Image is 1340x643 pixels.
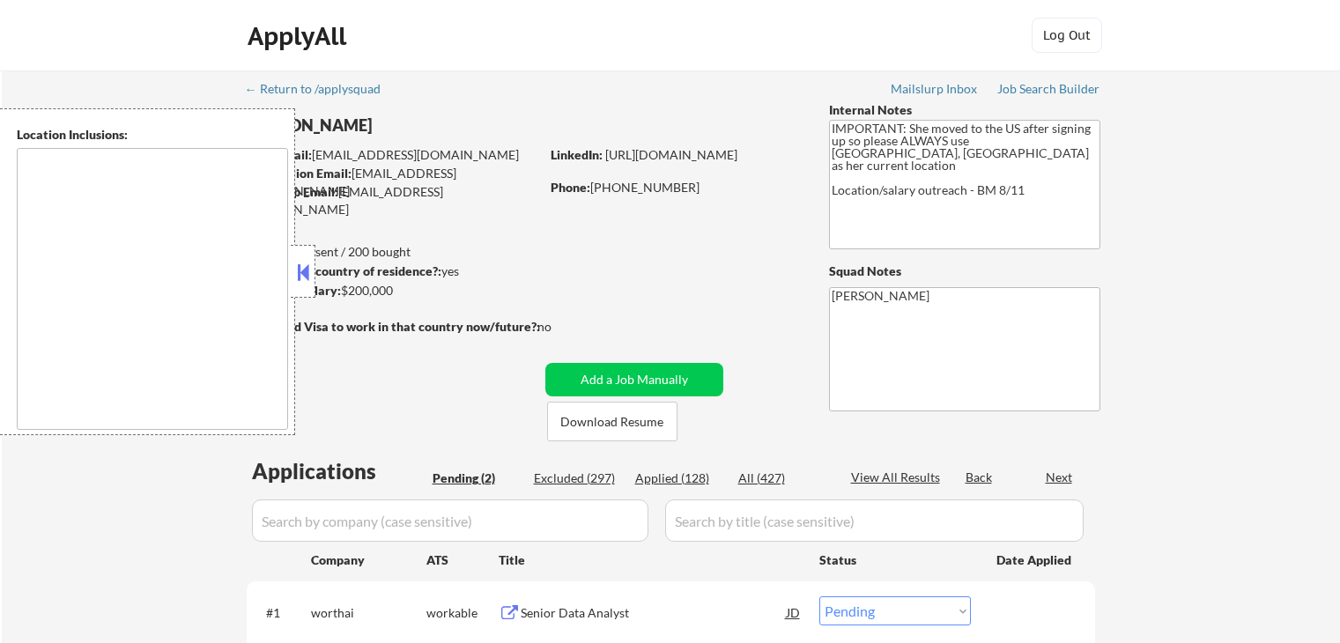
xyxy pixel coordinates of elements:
[246,263,441,278] strong: Can work in country of residence?:
[829,101,1100,119] div: Internal Notes
[247,183,539,218] div: [EMAIL_ADDRESS][DOMAIN_NAME]
[785,596,803,628] div: JD
[1032,18,1102,53] button: Log Out
[248,165,539,199] div: [EMAIL_ADDRESS][DOMAIN_NAME]
[252,499,648,542] input: Search by company (case sensitive)
[247,115,609,137] div: [PERSON_NAME]
[499,551,803,569] div: Title
[252,461,426,482] div: Applications
[247,319,540,334] strong: Will need Visa to work in that country now/future?:
[547,402,677,441] button: Download Resume
[605,147,737,162] a: [URL][DOMAIN_NAME]
[433,469,521,487] div: Pending (2)
[738,469,826,487] div: All (427)
[551,179,800,196] div: [PHONE_NUMBER]
[851,469,945,486] div: View All Results
[246,262,534,280] div: yes
[829,262,1100,280] div: Squad Notes
[245,83,397,95] div: ← Return to /applysquad
[891,82,979,100] a: Mailslurp Inbox
[665,499,1084,542] input: Search by title (case sensitive)
[534,469,622,487] div: Excluded (297)
[426,551,499,569] div: ATS
[426,604,499,622] div: workable
[311,551,426,569] div: Company
[246,243,539,261] div: 128 sent / 200 bought
[891,83,979,95] div: Mailslurp Inbox
[966,469,994,486] div: Back
[551,180,590,195] strong: Phone:
[248,146,539,164] div: [EMAIL_ADDRESS][DOMAIN_NAME]
[248,21,352,51] div: ApplyAll
[521,604,787,622] div: Senior Data Analyst
[245,82,397,100] a: ← Return to /applysquad
[537,318,588,336] div: no
[545,363,723,396] button: Add a Job Manually
[551,147,603,162] strong: LinkedIn:
[246,282,539,299] div: $200,000
[819,543,971,575] div: Status
[1046,469,1074,486] div: Next
[17,126,288,144] div: Location Inclusions:
[311,604,426,622] div: worthai
[266,604,297,622] div: #1
[997,83,1100,95] div: Job Search Builder
[996,551,1074,569] div: Date Applied
[635,469,723,487] div: Applied (128)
